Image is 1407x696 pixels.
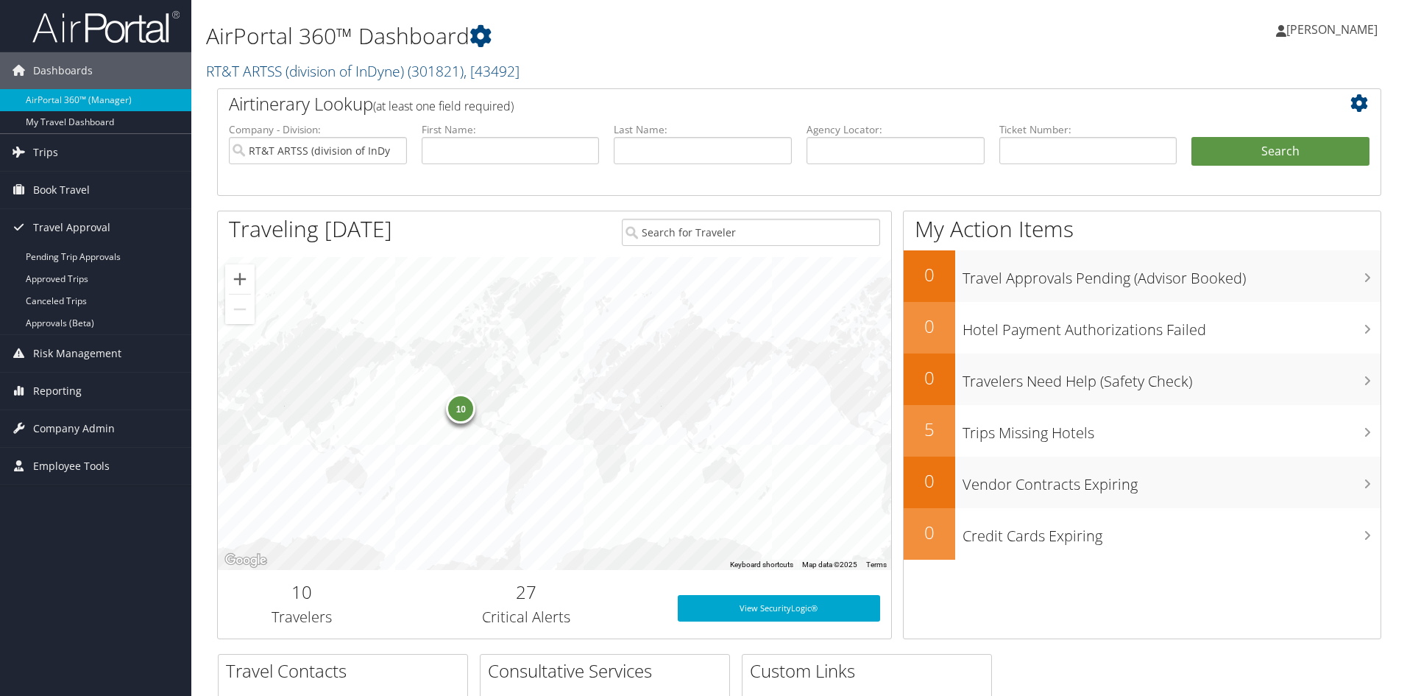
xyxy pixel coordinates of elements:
a: 0Vendor Contracts Expiring [904,457,1381,508]
span: Trips [33,134,58,171]
h3: Travelers Need Help (Safety Check) [963,364,1381,392]
a: View SecurityLogic® [678,595,880,622]
div: 10 [447,393,476,423]
h2: 0 [904,520,955,545]
h2: Airtinerary Lookup [229,91,1272,116]
img: airportal-logo.png [32,10,180,44]
a: [PERSON_NAME] [1276,7,1392,52]
h2: 10 [229,580,375,605]
span: Reporting [33,373,82,409]
span: , [ 43492 ] [464,61,520,81]
span: Book Travel [33,172,90,208]
h3: Credit Cards Expiring [963,519,1381,546]
h3: Vendor Contracts Expiring [963,467,1381,495]
span: Company Admin [33,410,115,447]
a: 0Credit Cards Expiring [904,508,1381,560]
button: Search [1191,137,1369,166]
label: Company - Division: [229,122,407,137]
button: Zoom in [225,264,255,294]
a: Terms (opens in new tab) [866,560,887,569]
h1: My Action Items [904,214,1381,245]
h2: Travel Contacts [226,658,467,683]
h2: Custom Links [750,658,991,683]
h3: Trips Missing Hotels [963,415,1381,443]
h3: Hotel Payment Authorizations Failed [963,312,1381,340]
h2: Consultative Services [488,658,729,683]
label: Ticket Number: [999,122,1177,137]
button: Keyboard shortcuts [730,560,793,570]
a: 0Travel Approvals Pending (Advisor Booked) [904,250,1381,302]
span: Map data ©2025 [802,560,857,569]
label: Last Name: [614,122,792,137]
h2: 0 [904,314,955,339]
h1: Traveling [DATE] [229,214,392,245]
h3: Travel Approvals Pending (Advisor Booked) [963,261,1381,289]
h2: 27 [397,580,656,605]
h3: Travelers [229,607,375,628]
a: 0Hotel Payment Authorizations Failed [904,302,1381,354]
span: Travel Approval [33,209,110,246]
h2: 0 [904,468,955,493]
a: 5Trips Missing Hotels [904,405,1381,457]
span: [PERSON_NAME] [1286,21,1378,38]
a: Open this area in Google Maps (opens a new window) [221,551,270,570]
h2: 0 [904,262,955,287]
button: Zoom out [225,295,255,324]
span: Employee Tools [33,448,110,485]
a: RT&T ARTSS (division of InDyne) [206,61,520,81]
h2: 0 [904,365,955,390]
img: Google [221,551,270,570]
label: Agency Locator: [807,122,985,137]
h3: Critical Alerts [397,607,656,628]
input: Search for Traveler [622,219,880,246]
span: ( 301821 ) [408,61,464,81]
span: Dashboards [33,52,93,89]
label: First Name: [422,122,600,137]
h2: 5 [904,417,955,442]
span: Risk Management [33,335,121,372]
span: (at least one field required) [373,98,514,114]
h1: AirPortal 360™ Dashboard [206,21,997,52]
a: 0Travelers Need Help (Safety Check) [904,354,1381,405]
